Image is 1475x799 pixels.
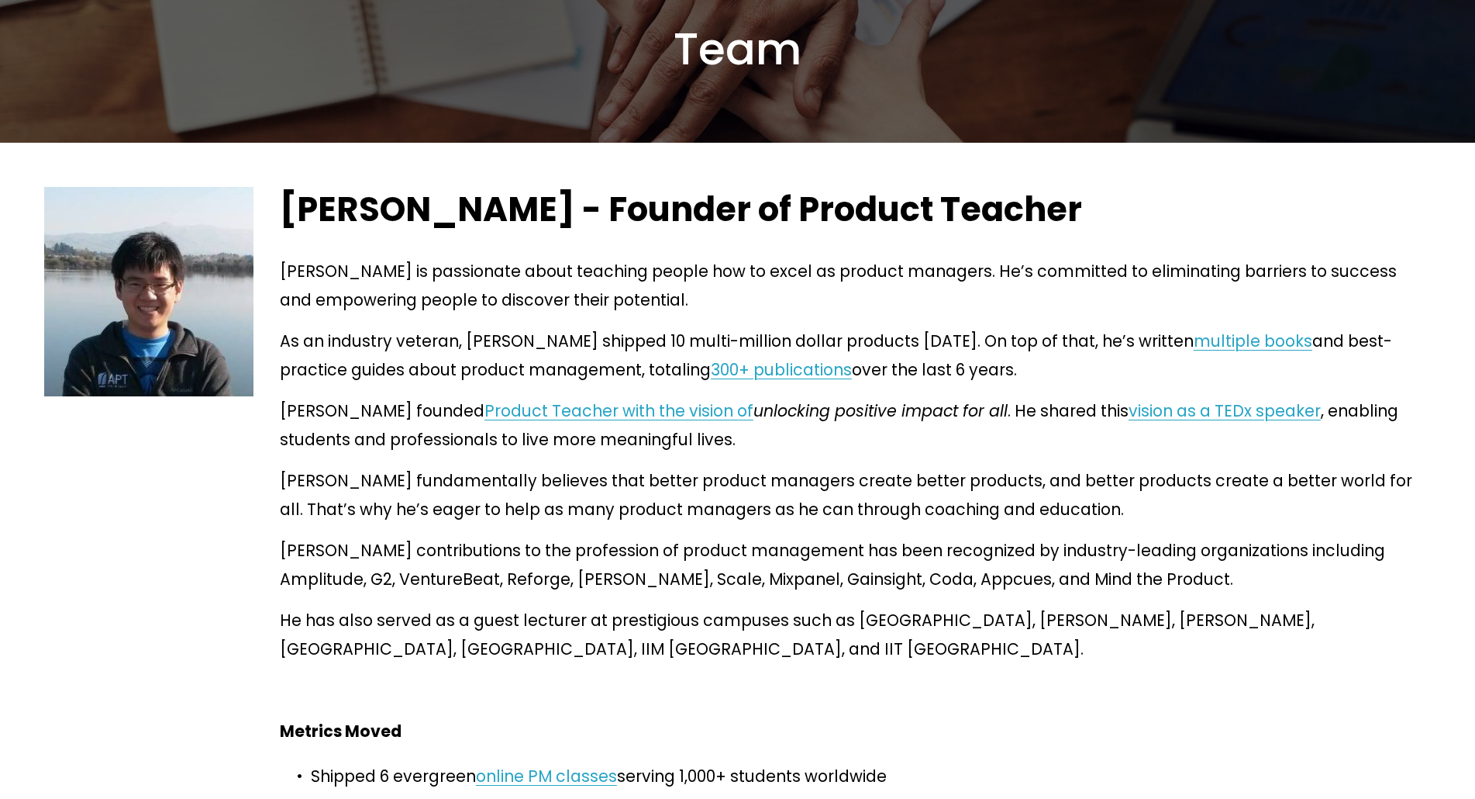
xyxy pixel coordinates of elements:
strong: [PERSON_NAME] - Founder of Product Teacher [280,185,1082,233]
a: multiple books [1194,330,1312,352]
a: online PM classes [476,765,617,787]
p: He has also served as a guest lecturer at prestigious campuses such as [GEOGRAPHIC_DATA], [PERSON... [280,606,1431,663]
p: [PERSON_NAME] fundamentally believes that better product managers create better products, and bet... [280,466,1431,524]
em: unlocking positive impact for all [753,399,1008,422]
p: [PERSON_NAME] founded . He shared this , enabling students and professionals to live more meaning... [280,396,1431,454]
a: vision as a TEDx speaker [1129,399,1321,422]
p: [PERSON_NAME] contributions to the profession of product management has been recognized by indust... [280,536,1431,593]
a: 300+ publications [711,358,852,381]
strong: Metrics Moved [280,720,401,742]
h2: Team [218,20,1258,78]
p: Shipped 6 evergreen serving 1,000+ students worldwide [311,762,1431,790]
a: Product Teacher with the vision of [484,399,753,422]
p: [PERSON_NAME] is passionate about teaching people how to excel as product managers. He’s committe... [280,257,1431,314]
p: As an industry veteran, [PERSON_NAME] shipped 10 multi-million dollar products [DATE]. On top of ... [280,327,1431,384]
